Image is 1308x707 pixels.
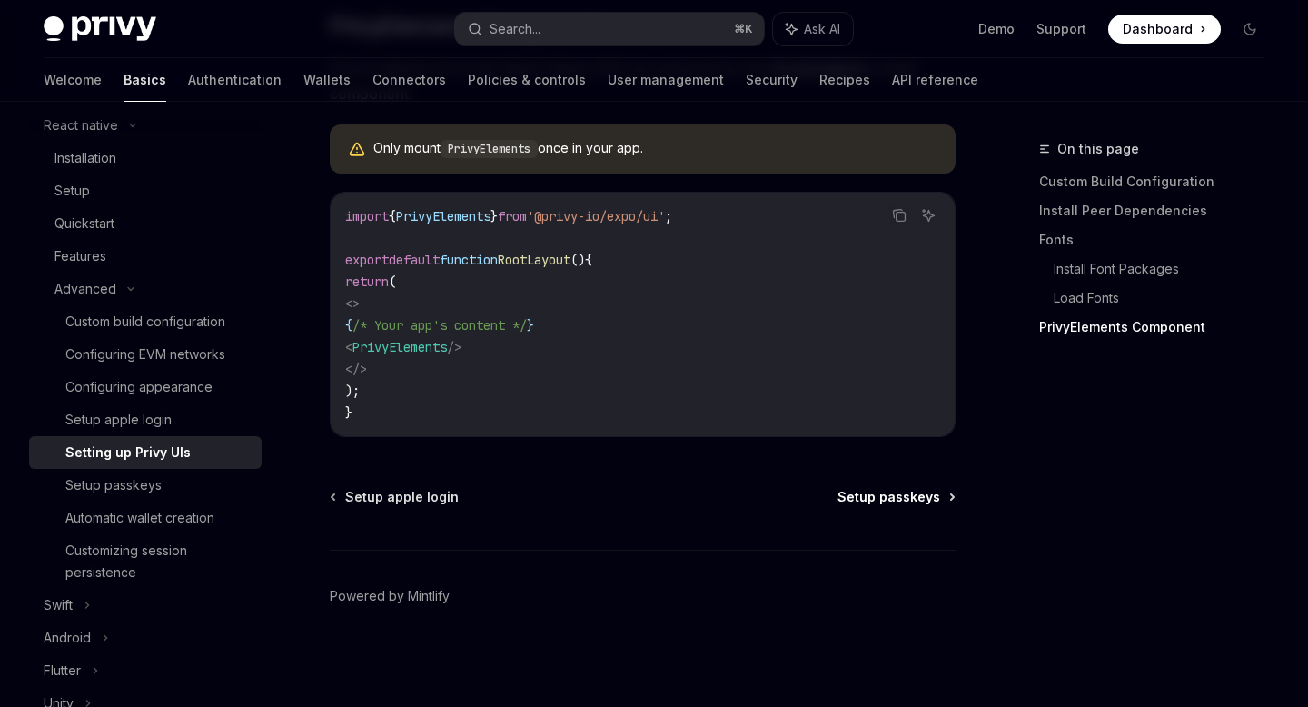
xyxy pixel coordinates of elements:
span: ; [665,208,672,224]
a: Policies & controls [468,58,586,102]
span: PrivyElements [352,339,447,355]
a: Setup passkeys [29,469,262,502]
span: import [345,208,389,224]
a: Welcome [44,58,102,102]
a: Install Font Packages [1054,254,1279,284]
button: Ask AI [773,13,853,45]
span: < [345,339,352,355]
a: Setup apple login [332,488,459,506]
a: Custom Build Configuration [1039,167,1279,196]
div: Setup passkeys [65,474,162,496]
span: Setup passkeys [837,488,940,506]
a: Recipes [819,58,870,102]
span: default [389,252,440,268]
div: Custom build configuration [65,311,225,333]
span: Ask AI [804,20,840,38]
span: function [440,252,498,268]
code: PrivyElements [441,140,538,158]
div: Swift [44,594,73,616]
button: Search...⌘K [455,13,763,45]
span: PrivyElements [396,208,490,224]
span: return [345,274,389,290]
a: Configuring EVM networks [29,338,262,371]
div: Search... [490,18,540,40]
img: dark logo [44,16,156,42]
span: { [585,252,592,268]
a: Load Fonts [1054,284,1279,313]
div: Configuring EVM networks [65,344,225,365]
div: Quickstart [54,213,114,234]
a: Connectors [372,58,446,102]
span: { [345,317,352,334]
span: </> [345,361,367,377]
a: Setup [29,174,262,207]
a: Authentication [188,58,282,102]
span: <> [345,295,360,312]
div: Features [54,245,106,267]
span: ⌘ K [734,22,753,36]
a: Basics [124,58,166,102]
a: Fonts [1039,225,1279,254]
a: Wallets [303,58,351,102]
span: () [570,252,585,268]
a: Demo [978,20,1015,38]
div: Advanced [54,278,116,300]
span: } [345,404,352,421]
a: Setup apple login [29,403,262,436]
div: Setting up Privy UIs [65,442,191,463]
div: Only mount once in your app. [373,139,937,159]
a: Setting up Privy UIs [29,436,262,469]
button: Toggle dark mode [1235,15,1264,44]
a: Customizing session persistence [29,534,262,589]
div: Customizing session persistence [65,540,251,583]
div: Flutter [44,660,81,682]
a: Installation [29,142,262,174]
div: Android [44,627,91,649]
div: Setup apple login [65,409,172,431]
a: Setup passkeys [837,488,954,506]
a: Features [29,240,262,273]
div: Installation [54,147,116,169]
a: Powered by Mintlify [330,587,450,605]
a: Security [746,58,798,102]
span: { [389,208,396,224]
span: } [490,208,498,224]
span: export [345,252,389,268]
span: ); [345,383,360,399]
span: ( [389,274,396,290]
span: Dashboard [1123,20,1193,38]
button: Copy the contents from the code block [887,204,911,227]
a: Quickstart [29,207,262,240]
span: RootLayout [498,252,570,268]
button: Ask AI [917,204,940,227]
div: Automatic wallet creation [65,507,214,529]
span: } [527,317,534,334]
span: On this page [1057,138,1139,160]
a: Custom build configuration [29,305,262,338]
a: User management [608,58,724,102]
a: API reference [892,58,978,102]
a: PrivyElements Component [1039,313,1279,342]
span: from [498,208,527,224]
span: /> [447,339,461,355]
span: Setup apple login [345,488,459,506]
div: Setup [54,180,90,202]
a: Support [1036,20,1086,38]
a: Install Peer Dependencies [1039,196,1279,225]
a: Configuring appearance [29,371,262,403]
span: '@privy-io/expo/ui' [527,208,665,224]
a: Dashboard [1108,15,1221,44]
a: Automatic wallet creation [29,502,262,534]
div: Configuring appearance [65,376,213,398]
svg: Warning [348,141,366,159]
span: /* Your app's content */ [352,317,527,334]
